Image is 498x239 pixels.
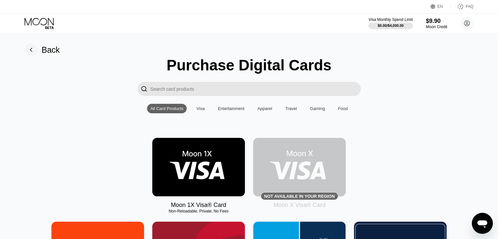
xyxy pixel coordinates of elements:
div: Apparel [254,104,275,113]
div: EN [431,3,451,10]
div: All Card Products [147,104,187,113]
div: Back [42,45,60,55]
div: Visa [196,106,205,111]
div:  [141,85,147,93]
div: Food [335,104,351,113]
div: Travel [285,106,297,111]
div: All Card Products [150,106,183,111]
div: Moon 1X Visa® Card [171,202,226,209]
iframe: Button to launch messaging window [472,213,493,234]
div: $9.90 [426,18,447,25]
div: EN [437,4,443,9]
div: Food [338,106,348,111]
div: Entertainment [218,106,244,111]
div: FAQ [451,3,473,10]
div: $9.90Moon Credit [426,18,447,29]
div: Not available in your region [264,194,335,199]
div: Visa Monthly Spend Limit [368,17,413,22]
div:  [138,82,151,96]
div: Back [25,43,60,56]
div: Visa Monthly Spend Limit$0.00/$4,000.00 [368,17,413,29]
input: Search card products [151,82,361,96]
div: Apparel [257,106,272,111]
div: Gaming [307,104,328,113]
div: Gaming [310,106,325,111]
div: FAQ [466,4,473,9]
div: Travel [282,104,300,113]
div: $0.00 / $4,000.00 [378,24,404,28]
div: Purchase Digital Cards [167,56,332,74]
div: Visa [193,104,208,113]
div: Non-Reloadable, Private, No Fees [152,209,245,213]
div: Moon X Visa® Card [273,202,325,209]
div: Moon Credit [426,25,447,29]
div: Not available in your region [253,138,346,196]
div: Entertainment [214,104,248,113]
